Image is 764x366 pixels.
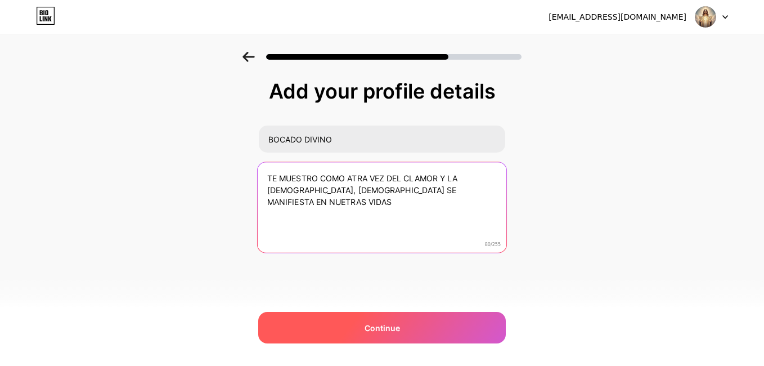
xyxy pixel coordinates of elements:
img: Michelito CV [695,6,716,28]
span: Continue [365,322,400,334]
input: Your name [259,126,505,153]
span: 80/255 [485,242,501,248]
div: Add your profile details [264,80,500,102]
div: [EMAIL_ADDRESS][DOMAIN_NAME] [549,11,686,23]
